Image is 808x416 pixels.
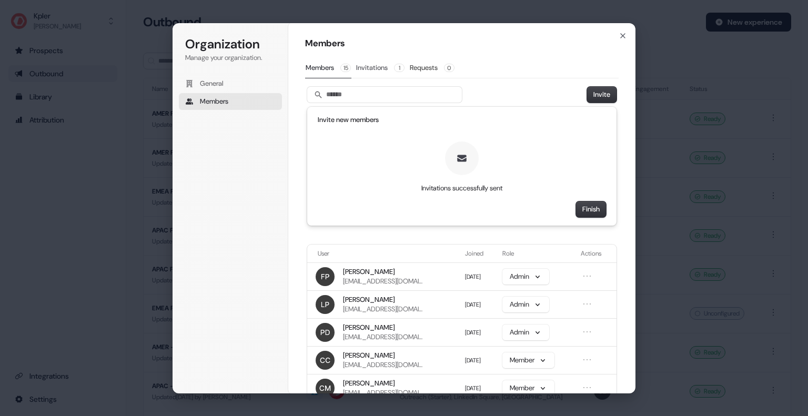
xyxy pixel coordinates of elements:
[581,270,593,282] button: Open menu
[465,273,481,280] span: [DATE]
[581,381,593,394] button: Open menu
[465,384,481,392] span: [DATE]
[465,301,481,308] span: [DATE]
[343,332,426,342] span: [EMAIL_ADDRESS][DOMAIN_NAME]
[185,53,276,63] p: Manage your organization.
[502,380,554,396] button: Member
[305,58,351,78] button: Members
[465,329,481,336] span: [DATE]
[343,295,395,305] span: [PERSON_NAME]
[343,388,426,398] span: [EMAIL_ADDRESS][DOMAIN_NAME]
[581,298,593,310] button: Open menu
[498,245,577,262] th: Role
[587,87,617,103] button: Invite
[502,352,554,368] button: Member
[444,64,454,72] span: 0
[316,295,335,314] img: Lefteris Papaspyros
[340,64,351,72] span: 15
[185,36,276,53] h1: Organization
[307,87,462,103] input: Search
[343,379,395,388] span: [PERSON_NAME]
[502,269,549,285] button: Admin
[577,245,617,262] th: Actions
[581,353,593,366] button: Open menu
[343,323,395,332] span: [PERSON_NAME]
[343,360,426,370] span: [EMAIL_ADDRESS][DOMAIN_NAME]
[200,97,228,106] span: Members
[343,277,426,286] span: [EMAIL_ADDRESS][DOMAIN_NAME]
[502,297,549,312] button: Admin
[316,267,335,286] img: Florian Pasques
[200,79,224,88] span: General
[356,58,405,78] button: Invitations
[461,245,498,262] th: Joined
[581,326,593,338] button: Open menu
[179,93,282,110] button: Members
[502,324,549,340] button: Admin
[343,267,395,277] span: [PERSON_NAME]
[409,58,455,78] button: Requests
[394,64,405,72] span: 1
[305,37,619,50] h1: Members
[307,245,461,262] th: User
[421,184,502,193] p: Invitations successfully sent
[316,379,335,398] img: Chris McMath
[465,357,481,364] span: [DATE]
[576,201,606,217] button: Finish
[316,323,335,342] img: Philippe Delorme
[316,351,335,370] img: Cheryl Chew
[343,305,426,314] span: [EMAIL_ADDRESS][DOMAIN_NAME]
[318,115,606,125] h1: Invite new members
[343,351,395,360] span: [PERSON_NAME]
[179,75,282,92] button: General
